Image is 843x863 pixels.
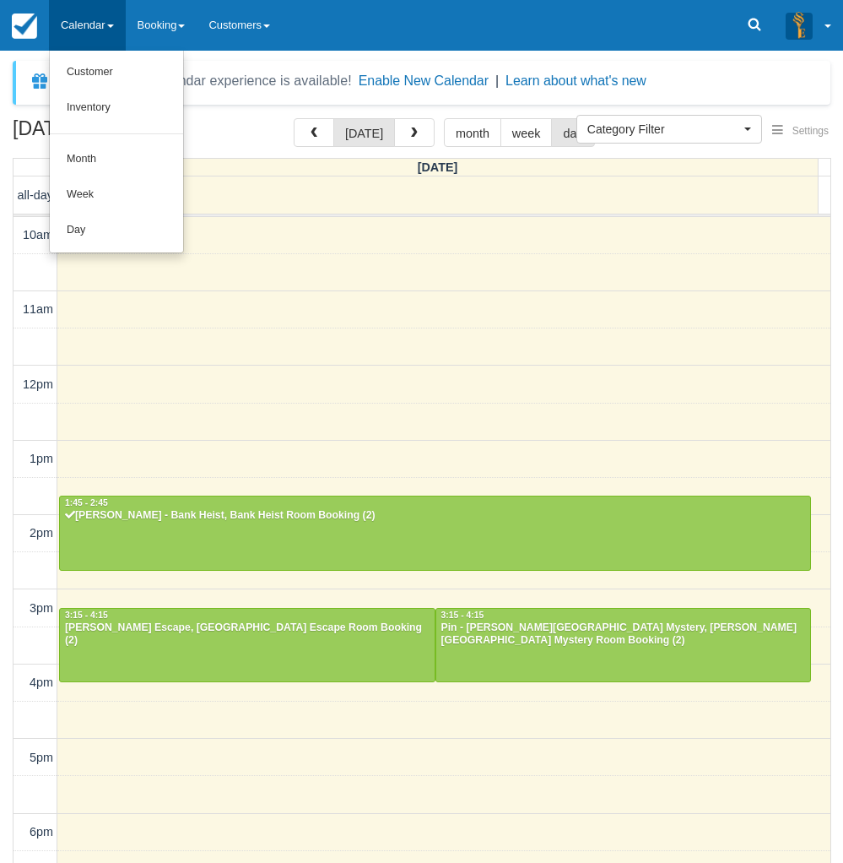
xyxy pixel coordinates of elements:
[64,621,430,649] div: [PERSON_NAME] Escape, [GEOGRAPHIC_DATA] Escape Room Booking (2)
[59,608,435,682] a: 3:15 - 4:15[PERSON_NAME] Escape, [GEOGRAPHIC_DATA] Escape Room Booking (2)
[50,142,183,177] a: Month
[551,118,594,147] button: day
[505,73,646,88] a: Learn about what's new
[59,496,811,570] a: 1:45 - 2:45[PERSON_NAME] - Bank Heist, Bank Heist Room Booking (2)
[762,119,839,144] button: Settings
[435,608,812,682] a: 3:15 - 4:15Pin - [PERSON_NAME][GEOGRAPHIC_DATA] Mystery, [PERSON_NAME][GEOGRAPHIC_DATA] Mystery R...
[65,611,108,620] span: 3:15 - 4:15
[18,188,53,202] span: all-day
[418,160,458,174] span: [DATE]
[359,73,489,90] button: Enable New Calendar
[49,51,184,253] ul: Calendar
[587,121,740,138] span: Category Filter
[576,115,762,144] button: Category Filter
[13,118,226,149] h2: [DATE]
[495,73,499,88] span: |
[23,228,53,242] span: 10am
[440,621,807,649] div: Pin - [PERSON_NAME][GEOGRAPHIC_DATA] Mystery, [PERSON_NAME][GEOGRAPHIC_DATA] Mystery Room Booking...
[30,526,53,540] span: 2pm
[441,611,484,620] span: 3:15 - 4:15
[792,125,829,137] span: Settings
[30,825,53,839] span: 6pm
[30,601,53,615] span: 3pm
[50,213,183,248] a: Day
[12,14,37,39] img: checkfront-main-nav-mini-logo.png
[64,509,806,523] div: [PERSON_NAME] - Bank Heist, Bank Heist Room Booking (2)
[57,71,352,91] div: A new Booking Calendar experience is available!
[500,118,553,147] button: week
[333,118,395,147] button: [DATE]
[30,452,53,465] span: 1pm
[23,302,53,316] span: 11am
[50,55,183,90] a: Customer
[23,377,53,391] span: 12pm
[50,177,183,213] a: Week
[50,90,183,126] a: Inventory
[444,118,501,147] button: month
[30,676,53,689] span: 4pm
[65,498,108,507] span: 1:45 - 2:45
[30,751,53,764] span: 5pm
[786,12,813,39] img: A3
